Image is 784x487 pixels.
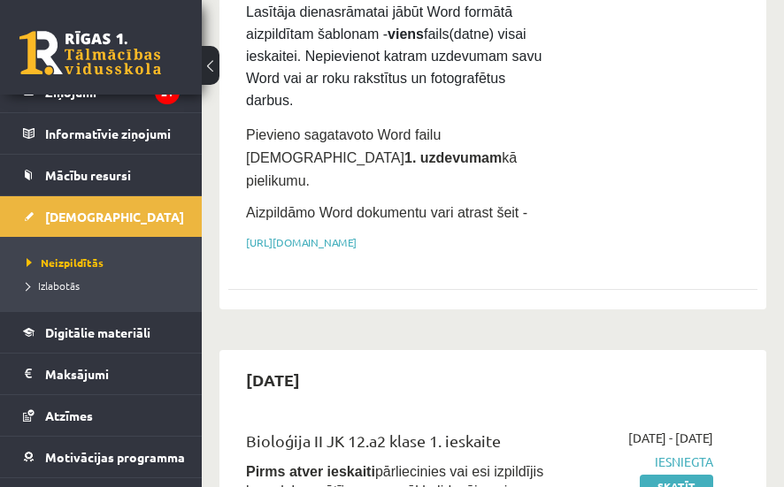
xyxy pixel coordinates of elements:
a: Rīgas 1. Tālmācības vidusskola [19,31,161,75]
span: Pievieno sagatavoto Word failu [DEMOGRAPHIC_DATA] kā pielikumu. [246,127,517,188]
span: Atzīmes [45,407,93,423]
span: [DATE] - [DATE] [628,429,713,447]
a: Motivācijas programma [23,437,180,477]
a: Atzīmes [23,395,180,436]
a: [DEMOGRAPHIC_DATA] [23,196,180,237]
a: Mācību resursi [23,155,180,195]
h2: [DATE] [228,359,318,400]
a: Digitālie materiāli [23,312,180,353]
span: Motivācijas programma [45,449,185,465]
a: Informatīvie ziņojumi [23,113,180,154]
span: [DEMOGRAPHIC_DATA] [45,209,184,224]
a: Maksājumi [23,354,180,394]
a: Neizpildītās [27,255,184,270]
span: Digitālie materiāli [45,324,150,340]
strong: 1. uzdevumam [404,150,502,165]
span: Neizpildītās [27,255,104,270]
span: Izlabotās [27,278,80,293]
div: Bioloģija II JK 12.a2 klase 1. ieskaite [246,429,549,461]
a: [URL][DOMAIN_NAME] [246,235,357,249]
span: Mācību resursi [45,167,131,183]
span: Aizpildāmo Word dokumentu vari atrast šeit - [246,205,527,220]
strong: Pirms atver ieskaiti [246,464,375,479]
legend: Maksājumi [45,354,180,394]
span: Iesniegta [575,453,713,471]
strong: viens [388,27,424,42]
legend: Informatīvie ziņojumi [45,113,180,154]
a: Izlabotās [27,278,184,293]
